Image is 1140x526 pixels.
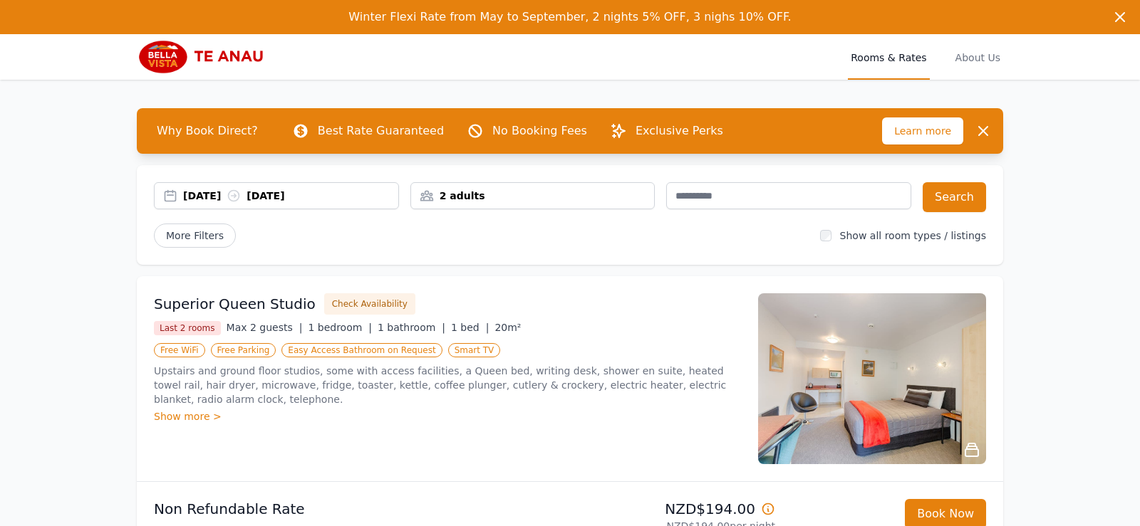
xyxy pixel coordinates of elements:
[211,343,276,357] span: Free Parking
[953,34,1003,80] a: About Us
[576,499,775,519] p: NZD$194.00
[492,122,587,140] p: No Booking Fees
[882,117,963,144] span: Learn more
[154,364,741,406] p: Upstairs and ground floor studios, some with access facilities, a Queen bed, writing desk, shower...
[308,322,372,333] span: 1 bedroom |
[145,117,269,145] span: Why Book Direct?
[451,322,489,333] span: 1 bed |
[494,322,521,333] span: 20m²
[154,321,221,335] span: Last 2 rooms
[411,189,655,203] div: 2 adults
[154,294,316,314] h3: Superior Queen Studio
[324,293,415,315] button: Check Availability
[448,343,501,357] span: Smart TV
[154,343,205,357] span: Free WiFi
[137,40,274,74] img: Bella Vista Te Anau
[840,230,986,241] label: Show all room types / listings
[281,343,442,357] span: Easy Access Bathroom on Request
[348,10,791,23] span: Winter Flexi Rate from May to September, 2 nights 5% OFF, 3 nighs 10% OFF.
[154,409,741,424] div: Show more >
[227,322,303,333] span: Max 2 guests |
[636,122,723,140] p: Exclusive Perks
[848,34,929,80] a: Rooms & Rates
[318,122,444,140] p: Best Rate Guaranteed
[923,182,986,212] button: Search
[154,223,236,248] span: More Filters
[154,499,564,519] p: Non Refundable Rate
[183,189,398,203] div: [DATE] [DATE]
[378,322,445,333] span: 1 bathroom |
